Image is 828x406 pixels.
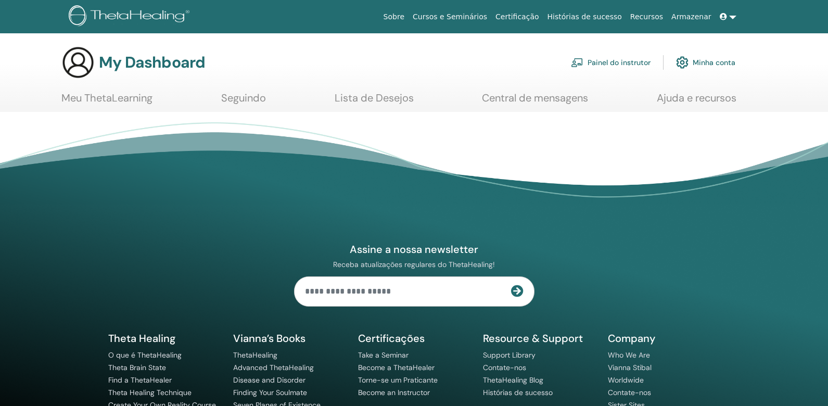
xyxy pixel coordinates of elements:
a: Central de mensagens [482,92,588,112]
a: Ajuda e recursos [657,92,736,112]
a: Support Library [483,350,536,360]
h5: Resource & Support [483,332,595,345]
a: Vianna Stibal [608,363,652,372]
a: Disease and Disorder [233,375,305,385]
h5: Company [608,332,720,345]
a: ThetaHealing [233,350,277,360]
h5: Theta Healing [108,332,221,345]
a: Histórias de sucesso [483,388,553,397]
a: Sobre [379,7,409,27]
a: Meu ThetaLearning [61,92,152,112]
h5: Certificações [358,332,470,345]
h3: My Dashboard [99,53,205,72]
a: Theta Brain State [108,363,166,372]
a: Minha conta [676,51,735,74]
a: Recursos [626,7,667,27]
a: Lista de Desejos [335,92,414,112]
a: Finding Your Soulmate [233,388,307,397]
a: Seguindo [221,92,266,112]
a: Contate-nos [483,363,526,372]
a: Become a ThetaHealer [358,363,435,372]
a: Take a Seminar [358,350,409,360]
a: O que é ThetaHealing [108,350,182,360]
img: generic-user-icon.jpg [61,46,95,79]
a: Painel do instrutor [571,51,651,74]
a: Become an Instructor [358,388,430,397]
a: Histórias de sucesso [543,7,626,27]
a: Contate-nos [608,388,651,397]
img: logo.png [69,5,193,29]
img: cog.svg [676,54,689,71]
h4: Assine a nossa newsletter [294,243,534,256]
a: Torne-se um Praticante [358,375,438,385]
a: Certificação [491,7,543,27]
a: Advanced ThetaHealing [233,363,314,372]
a: Cursos e Seminários [409,7,491,27]
img: chalkboard-teacher.svg [571,58,583,67]
a: Who We Are [608,350,650,360]
a: ThetaHealing Blog [483,375,543,385]
a: Worldwide [608,375,644,385]
a: Find a ThetaHealer [108,375,172,385]
a: Theta Healing Technique [108,388,192,397]
h5: Vianna’s Books [233,332,346,345]
a: Armazenar [667,7,715,27]
p: Receba atualizações regulares do ThetaHealing! [294,260,534,269]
